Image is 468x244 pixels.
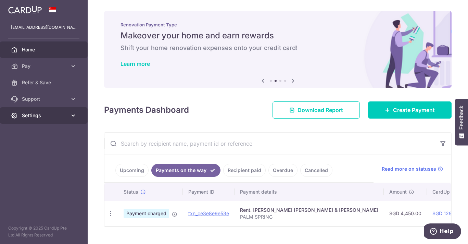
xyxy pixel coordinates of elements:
span: Feedback [458,106,465,130]
img: Renovation banner [104,11,452,88]
span: Support [22,96,67,102]
h5: Makeover your home and earn rewards [121,30,435,41]
h4: Payments Dashboard [104,104,189,116]
span: Status [124,188,138,195]
h6: Shift your home renovation expenses onto your credit card! [121,44,435,52]
span: Settings [22,112,67,119]
p: Renovation Payment Type [121,22,435,27]
span: CardUp fee [432,188,458,195]
span: Download Report [298,106,343,114]
a: Cancelled [300,164,332,177]
p: [EMAIL_ADDRESS][DOMAIN_NAME] [11,24,77,31]
a: Upcoming [115,164,149,177]
a: Create Payment [368,101,452,119]
a: Download Report [273,101,360,119]
th: Payment ID [183,183,235,201]
span: Pay [22,63,67,70]
img: CardUp [8,5,42,14]
a: Overdue [268,164,298,177]
a: Read more on statuses [382,166,443,172]
a: SGD 129.05 [432,210,459,216]
a: Payments on the way [151,164,220,177]
span: Read more on statuses [382,166,436,172]
div: Rent. [PERSON_NAME] [PERSON_NAME] & [PERSON_NAME] [240,207,378,213]
span: Home [22,46,67,53]
th: Payment details [235,183,384,201]
a: txn_ce3e8e9e53e [188,210,229,216]
a: Learn more [121,60,150,67]
span: Create Payment [393,106,435,114]
span: Payment charged [124,209,169,218]
input: Search by recipient name, payment id or reference [104,133,435,155]
a: Recipient paid [223,164,266,177]
iframe: Opens a widget where you can find more information [424,223,461,241]
span: Refer & Save [22,79,67,86]
span: Amount [389,188,407,195]
p: PALM SPRING [240,213,378,220]
button: Feedback - Show survey [455,99,468,145]
td: SGD 4,450.00 [384,201,427,226]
